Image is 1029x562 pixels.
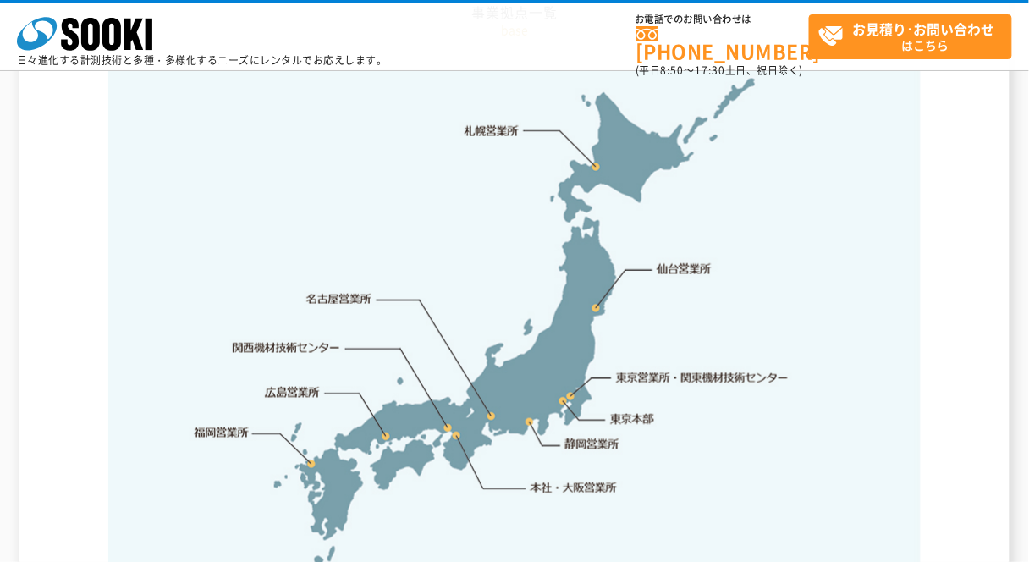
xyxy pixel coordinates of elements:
[233,339,340,356] a: 関西機材技術センター
[529,479,618,496] a: 本社・大阪営業所
[695,63,725,78] span: 17:30
[661,63,685,78] span: 8:50
[636,14,809,25] span: お電話でのお問い合わせは
[306,291,372,308] a: 名古屋営業所
[636,63,803,78] span: (平日 ～ 土日、祝日除く)
[853,19,995,39] strong: お見積り･お問い合わせ
[818,15,1011,58] span: はこちら
[636,26,809,61] a: [PHONE_NUMBER]
[611,411,655,428] a: 東京本部
[465,122,520,139] a: 札幌営業所
[266,383,321,400] a: 広島営業所
[194,424,249,441] a: 福岡営業所
[657,261,712,278] a: 仙台営業所
[564,436,619,453] a: 静岡営業所
[809,14,1012,59] a: お見積り･お問い合わせはこちら
[617,369,790,386] a: 東京営業所・関東機材技術センター
[17,55,388,65] p: 日々進化する計測技術と多種・多様化するニーズにレンタルでお応えします。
